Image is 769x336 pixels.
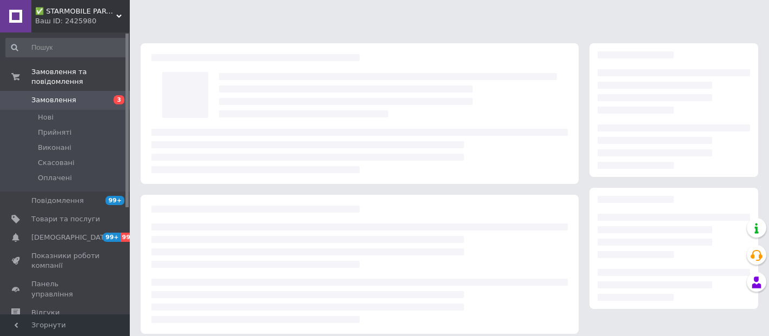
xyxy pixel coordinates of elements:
[105,196,124,205] span: 99+
[114,95,124,104] span: 3
[31,279,100,299] span: Панель управління
[31,233,111,242] span: [DEMOGRAPHIC_DATA]
[31,251,100,271] span: Показники роботи компанії
[121,233,138,242] span: 99+
[38,143,71,153] span: Виконані
[31,67,130,87] span: Замовлення та повідомлення
[103,233,121,242] span: 99+
[31,214,100,224] span: Товари та послуги
[35,6,116,16] span: ✅ STARMOBILE PARTS Інтернет-магазин запчастин для ремонту мобільного телефону та планшета
[31,196,84,206] span: Повідомлення
[38,113,54,122] span: Нові
[38,128,71,137] span: Прийняті
[35,16,130,26] div: Ваш ID: 2425980
[31,308,59,318] span: Відгуки
[38,173,72,183] span: Оплачені
[31,95,76,105] span: Замовлення
[5,38,128,57] input: Пошук
[38,158,75,168] span: Скасовані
